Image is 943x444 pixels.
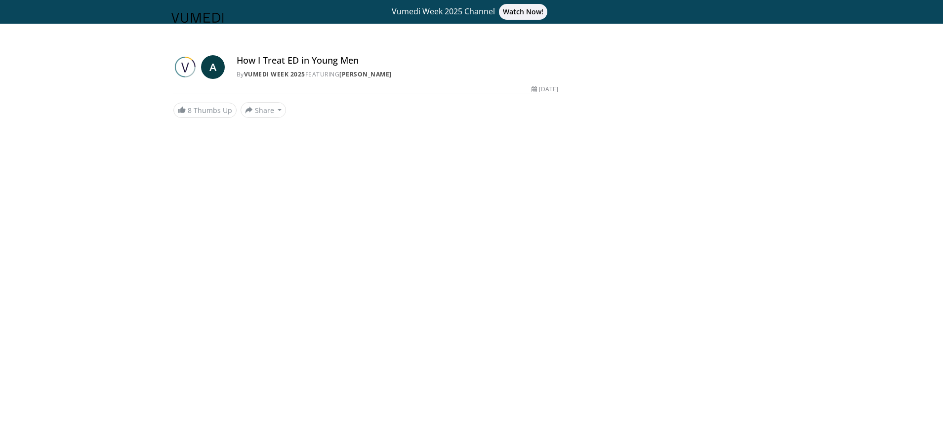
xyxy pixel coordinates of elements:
img: VuMedi Logo [171,13,224,23]
a: 8 Thumbs Up [173,103,237,118]
button: Share [241,102,287,118]
a: A [201,55,225,79]
div: By FEATURING [237,70,559,79]
img: Vumedi Week 2025 [173,55,197,79]
h4: How I Treat ED in Young Men [237,55,559,66]
a: Vumedi Week 2025 [244,70,305,78]
div: [DATE] [532,85,558,94]
a: [PERSON_NAME] [339,70,392,78]
span: 8 [188,106,192,115]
